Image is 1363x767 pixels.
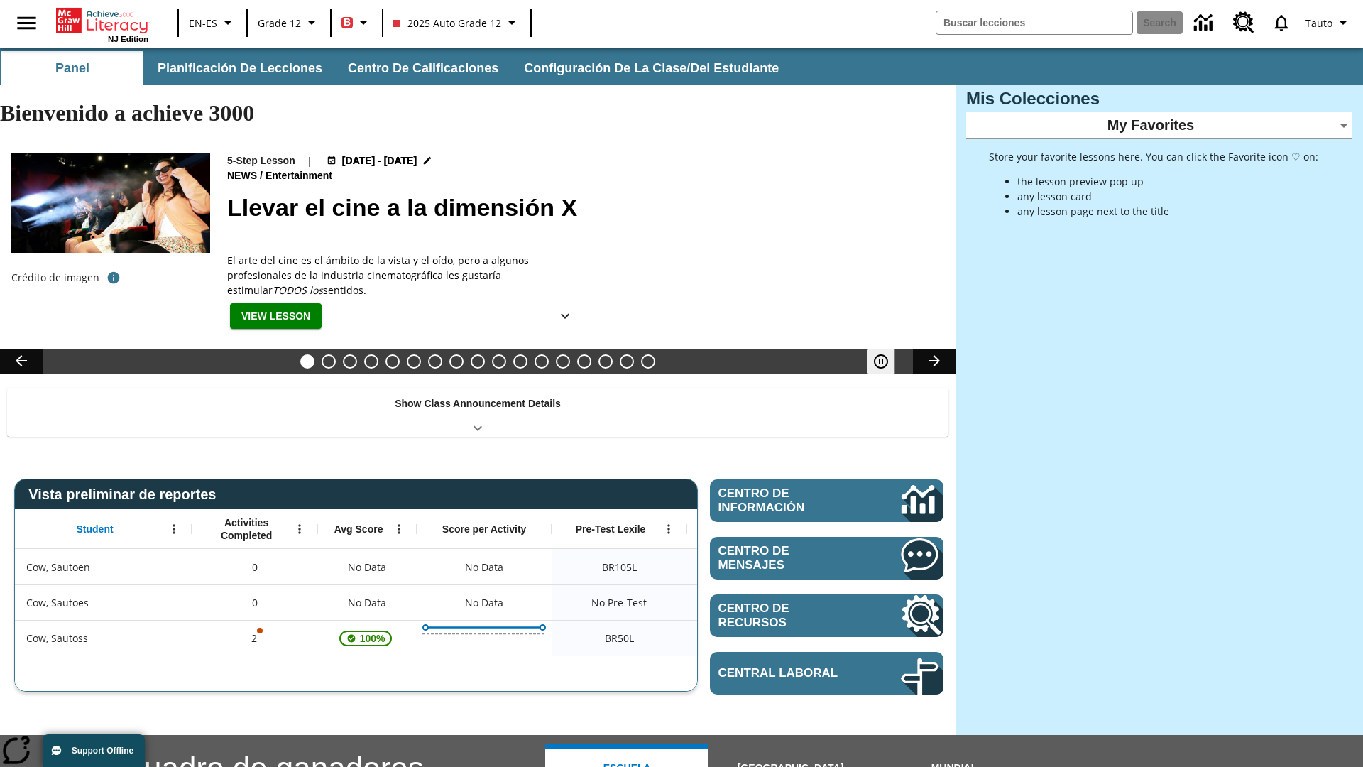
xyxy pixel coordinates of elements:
[317,620,417,656] div: , 100%, La puntuación media de 100% correspondiente al primer intento de este estudiante de respo...
[344,13,351,31] span: B
[341,588,393,617] span: No Data
[1300,10,1357,36] button: Perfil/Configuración
[342,153,417,168] span: [DATE] - [DATE]
[449,354,464,369] button: Slide 8 Attack of the Terrifying Tomatoes
[336,51,510,85] button: Centro de calificaciones
[710,537,943,580] a: Centro de mensajes
[718,602,858,630] span: Centro de recursos
[77,523,114,535] span: Student
[458,589,510,617] div: No Data, Cow, Sautoes
[6,2,48,44] button: Abrir el menú lateral
[317,549,417,584] div: No Data, Cow, Sautoen
[1017,189,1318,204] li: any lesson card
[1186,4,1225,43] a: Centro de información
[227,153,295,168] p: 5-Step Lesson
[867,349,895,374] button: Pausar
[598,354,613,369] button: Slide 15 ¡Hurra por el Día de la Constitución!
[641,354,655,369] button: Slide 17 El equilibrio de la Constitución
[471,354,485,369] button: Slide 9 Fashion Forward in Ancient Rome
[407,354,421,369] button: Slide 6 The Last Homesteaders
[718,486,853,515] span: Centro de información
[966,89,1352,109] h3: Mis Colecciones
[535,354,549,369] button: Slide 12 Pre-release lesson
[252,595,258,610] span: 0
[227,168,260,184] span: News
[605,631,634,646] span: Beginning reader 50 Lexile, Cow, Sautoss
[576,523,646,535] span: Pre-Test Lexile
[322,354,336,369] button: Slide 2 Día del Trabajo
[710,479,943,522] a: Centro de información
[867,349,909,374] div: Pausar
[56,6,148,35] a: Portada
[56,5,148,43] div: Portada
[307,153,312,168] span: |
[710,652,943,695] a: Central laboral
[26,631,88,646] span: Cow, Sautoss
[11,271,99,285] p: Crédito de imagen
[458,553,510,582] div: No Data, Cow, Sautoen
[354,626,391,651] span: 100%
[718,544,858,572] span: Centro de mensajes
[1017,204,1318,219] li: any lesson page next to the title
[227,190,938,226] h2: Llevar el cine a la dimensión X
[26,560,90,575] span: Cow, Sautoen
[163,518,185,540] button: Abrir menú
[364,354,378,369] button: Slide 4 ¿Los autos del futuro?
[966,112,1352,139] div: My Favorites
[189,16,217,31] span: EN-ES
[393,16,501,31] span: 2025 Auto Grade 12
[492,354,506,369] button: Slide 10 The Invasion of the Free CD
[936,11,1132,34] input: search field
[385,354,400,369] button: Slide 5 ¡Fuera! ¡Es privado!
[686,584,821,620] div: No Data, Cow, Sautoes
[428,354,442,369] button: Slide 7 Solar Power to the People
[686,620,821,656] div: Beginning reader 50 Lexile, ER, Según la medida de lectura Lexile, el estudiante es un Lector Eme...
[1225,4,1263,42] a: Centro de recursos, Se abrirá en una pestaña nueva.
[289,518,310,540] button: Abrir menú
[718,666,858,680] span: Central laboral
[556,354,570,369] button: Slide 13 Career Lesson
[1,51,143,85] button: Panel
[108,35,148,43] span: NJ Edition
[336,10,378,36] button: Boost El color de la clase es rojo. Cambiar el color de la clase.
[317,584,417,620] div: No Data, Cow, Sautoes
[577,354,591,369] button: Slide 14 Between Two Worlds
[192,549,317,584] div: 0, Cow, Sautoen
[227,253,582,298] p: El arte del cine es el ámbito de la vista y el oído, pero a algunos profesionales de la industria...
[658,518,679,540] button: Abrir menú
[324,153,436,168] button: Aug 18 - Aug 24 Elegir fechas
[199,516,293,542] span: Activities Completed
[989,149,1318,164] p: Store your favorite lessons here. You can click the Favorite icon ♡ on:
[1017,174,1318,189] li: the lesson preview pop up
[7,388,948,437] div: Show Class Announcement Details
[334,523,383,535] span: Avg Score
[146,51,334,85] button: Planificación de lecciones
[395,396,561,411] p: Show Class Announcement Details
[266,168,335,184] span: Entertainment
[252,560,258,575] span: 0
[11,153,210,253] img: El panel situado frente a los asientos rocía con agua nebulizada al feliz público en un cine equi...
[72,746,133,756] span: Support Offline
[710,594,943,637] a: Centro de recursos, Se abrirá en una pestaña nueva.
[551,303,579,330] button: Ver más
[388,518,410,540] button: Abrir menú
[513,354,527,369] button: Slide 11 Mixed Practice: Citing Evidence
[300,354,314,369] button: Slide 1 Llevar el cine a la dimensión X
[1263,4,1300,41] a: Notificaciones
[252,10,326,36] button: Grado: Grade 12, Elige un grado
[43,734,145,767] button: Support Offline
[183,10,242,36] button: Language: EN-ES, Selecciona un idioma
[513,51,790,85] button: Configuración de la clase/del estudiante
[620,354,634,369] button: Slide 16 Point of View
[913,349,956,374] button: Carrusel de lecciones, seguir
[388,10,526,36] button: Class: 2025 Auto Grade 12, Selecciona una clase
[273,283,323,297] em: TODOS los
[99,265,128,290] button: Crédito de foto: The Asahi Shimbun vía Getty Images
[250,631,260,646] p: 2
[343,354,357,369] button: Slide 3 Animal Partners
[341,553,393,582] span: No Data
[230,303,322,330] button: View Lesson
[260,170,263,181] span: /
[28,486,223,503] span: Vista preliminar de reportes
